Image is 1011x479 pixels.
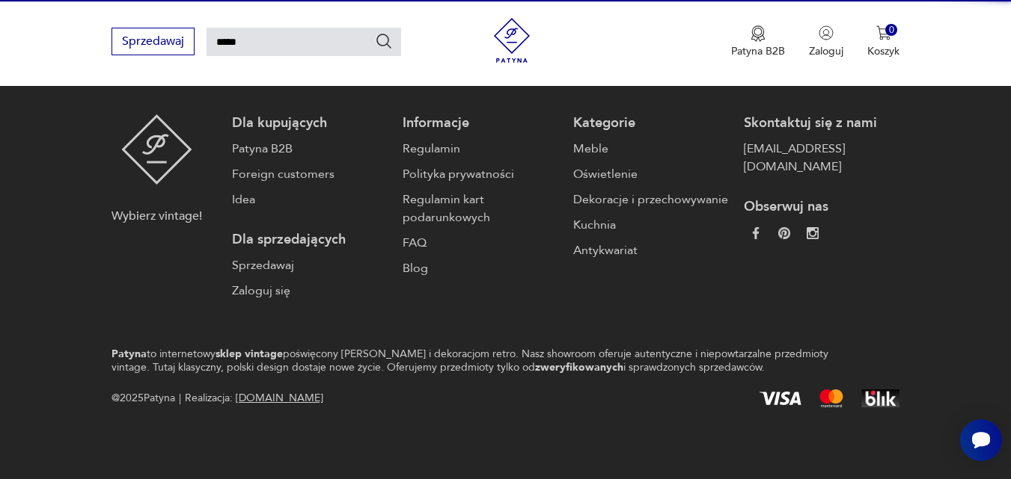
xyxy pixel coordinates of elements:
span: @ 2025 Patyna [112,389,175,407]
img: Ikona medalu [751,25,766,42]
img: Patyna - sklep z meblami i dekoracjami vintage [489,18,534,63]
p: Koszyk [867,44,899,58]
a: [EMAIL_ADDRESS][DOMAIN_NAME] [744,140,899,176]
p: Patyna B2B [731,44,785,58]
a: Zaloguj się [232,282,388,300]
img: Visa [760,392,801,405]
p: Wybierz vintage! [112,207,202,225]
img: BLIK [861,389,899,407]
p: to internetowy poświęcony [PERSON_NAME] i dekoracjom retro. Nasz showroom oferuje autentyczne i n... [112,347,848,374]
a: Antykwariat [573,241,729,259]
a: Sprzedawaj [112,37,195,48]
img: Ikonka użytkownika [819,25,834,40]
p: Zaloguj [809,44,843,58]
a: [DOMAIN_NAME] [236,391,323,405]
p: Kategorie [573,114,729,132]
img: Ikona koszyka [876,25,891,40]
a: FAQ [403,234,558,252]
img: da9060093f698e4c3cedc1453eec5031.webp [750,227,762,239]
a: Sprzedawaj [232,256,388,274]
iframe: Smartsupp widget button [960,419,1002,461]
button: 0Koszyk [867,25,899,58]
img: c2fd9cf7f39615d9d6839a72ae8e59e5.webp [807,227,819,239]
strong: Patyna [112,347,147,361]
a: Regulamin kart podarunkowych [403,191,558,226]
p: Obserwuj nas [744,198,899,216]
button: Szukaj [375,32,393,50]
button: Patyna B2B [731,25,785,58]
a: Dekoracje i przechowywanie [573,191,729,208]
a: Foreign customers [232,165,388,183]
span: Realizacja: [185,389,323,407]
strong: sklep vintage [216,347,283,361]
strong: zweryfikowanych [535,360,623,374]
div: | [179,389,181,407]
button: Zaloguj [809,25,843,58]
img: Mastercard [819,389,843,407]
div: 0 [885,24,898,37]
a: Oświetlenie [573,165,729,183]
img: 37d27d81a828e637adc9f9cb2e3d3a8a.webp [778,227,790,239]
a: Regulamin [403,140,558,158]
button: Sprzedawaj [112,28,195,55]
a: Polityka prywatności [403,165,558,183]
p: Skontaktuj się z nami [744,114,899,132]
p: Dla kupujących [232,114,388,132]
a: Patyna B2B [232,140,388,158]
p: Informacje [403,114,558,132]
a: Kuchnia [573,216,729,234]
a: Blog [403,259,558,277]
p: Dla sprzedających [232,231,388,249]
a: Idea [232,191,388,208]
img: Patyna - sklep z meblami i dekoracjami vintage [121,114,192,185]
a: Meble [573,140,729,158]
a: Ikona medaluPatyna B2B [731,25,785,58]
